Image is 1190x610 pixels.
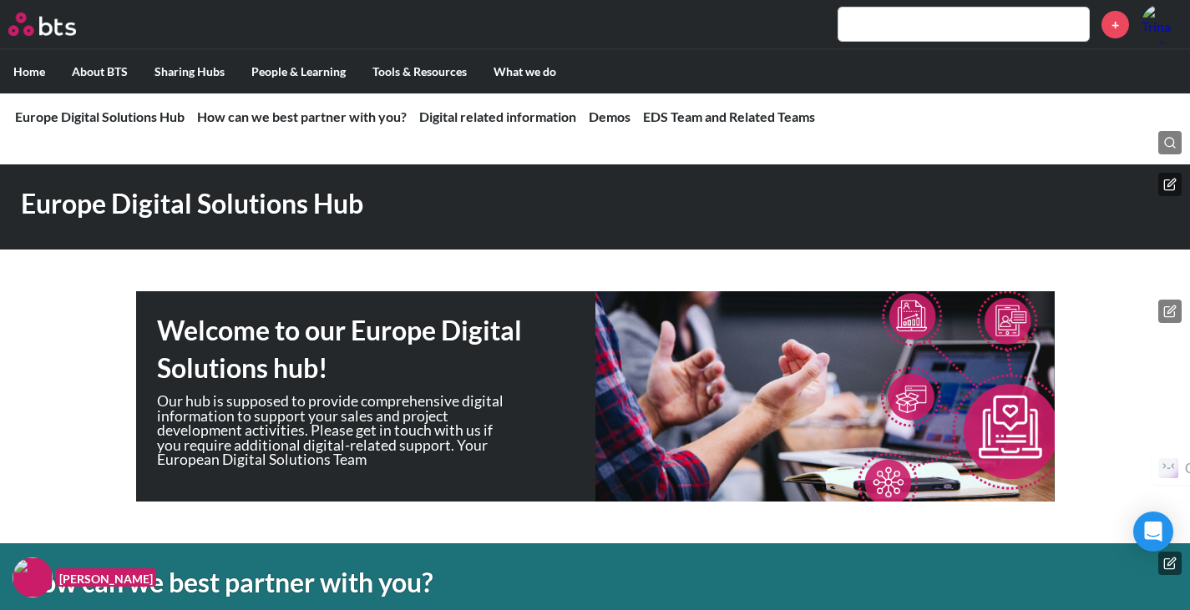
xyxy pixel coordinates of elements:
img: BTS Logo [8,13,76,36]
label: People & Learning [238,50,359,93]
h1: Welcome to our Europe Digital Solutions hub! [157,312,595,387]
img: Trina Sarkar [1142,4,1182,44]
button: Edit hero [1158,173,1182,196]
h1: How can we best partner with you? [21,564,824,602]
h1: Europe Digital Solutions Hub [21,185,824,223]
button: Edit hero [1158,300,1182,323]
label: Tools & Resources [359,50,480,93]
p: Our hub is supposed to provide comprehensive digital information to support your sales and projec... [157,394,508,467]
div: Open Intercom Messenger [1133,512,1173,552]
a: Go home [8,13,107,36]
label: About BTS [58,50,141,93]
a: Profile [1142,4,1182,44]
img: F [13,557,53,597]
a: Digital related information [419,108,576,124]
a: + [1101,11,1129,38]
a: EDS Team and Related Teams [643,108,815,124]
button: Edit hero [1158,552,1182,575]
a: Europe Digital Solutions Hub [15,108,185,124]
label: What we do [480,50,570,93]
figcaption: [PERSON_NAME] [56,568,156,587]
a: How can we best partner with you? [197,108,407,124]
label: Sharing Hubs [141,50,238,93]
a: Demos [589,108,630,124]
